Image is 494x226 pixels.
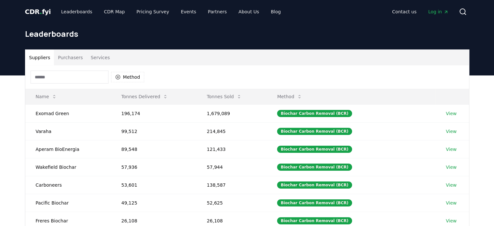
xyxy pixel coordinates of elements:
[25,194,111,212] td: Pacific Biochar
[446,218,457,224] a: View
[203,6,232,18] a: Partners
[446,182,457,188] a: View
[277,164,352,171] div: Biochar Carbon Removal (BCR)
[87,50,114,65] button: Services
[111,72,145,82] button: Method
[446,128,457,135] a: View
[25,29,469,39] h1: Leaderboards
[25,104,111,122] td: Exomad Green
[266,6,286,18] a: Blog
[196,194,267,212] td: 52,625
[277,217,352,224] div: Biochar Carbon Removal (BCR)
[54,50,87,65] button: Purchasers
[111,158,196,176] td: 57,936
[387,6,422,18] a: Contact us
[25,7,51,16] a: CDR.fyi
[272,90,307,103] button: Method
[31,90,62,103] button: Name
[446,146,457,153] a: View
[233,6,264,18] a: About Us
[56,6,286,18] nav: Main
[25,158,111,176] td: Wakefield Biochar
[99,6,130,18] a: CDR Map
[428,8,448,15] span: Log in
[446,200,457,206] a: View
[446,110,457,117] a: View
[40,8,42,16] span: .
[25,140,111,158] td: Aperam BioEnergia
[277,128,352,135] div: Biochar Carbon Removal (BCR)
[277,199,352,206] div: Biochar Carbon Removal (BCR)
[25,8,51,16] span: CDR fyi
[196,104,267,122] td: 1,679,089
[277,110,352,117] div: Biochar Carbon Removal (BCR)
[176,6,201,18] a: Events
[423,6,453,18] a: Log in
[56,6,97,18] a: Leaderboards
[387,6,453,18] nav: Main
[111,122,196,140] td: 99,512
[196,122,267,140] td: 214,845
[277,181,352,189] div: Biochar Carbon Removal (BCR)
[25,176,111,194] td: Carboneers
[25,50,54,65] button: Suppliers
[196,176,267,194] td: 138,587
[111,140,196,158] td: 89,548
[277,146,352,153] div: Biochar Carbon Removal (BCR)
[196,140,267,158] td: 121,433
[111,176,196,194] td: 53,601
[446,164,457,170] a: View
[25,122,111,140] td: Varaha
[202,90,247,103] button: Tonnes Sold
[116,90,173,103] button: Tonnes Delivered
[111,194,196,212] td: 49,125
[131,6,174,18] a: Pricing Survey
[196,158,267,176] td: 57,944
[111,104,196,122] td: 196,174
